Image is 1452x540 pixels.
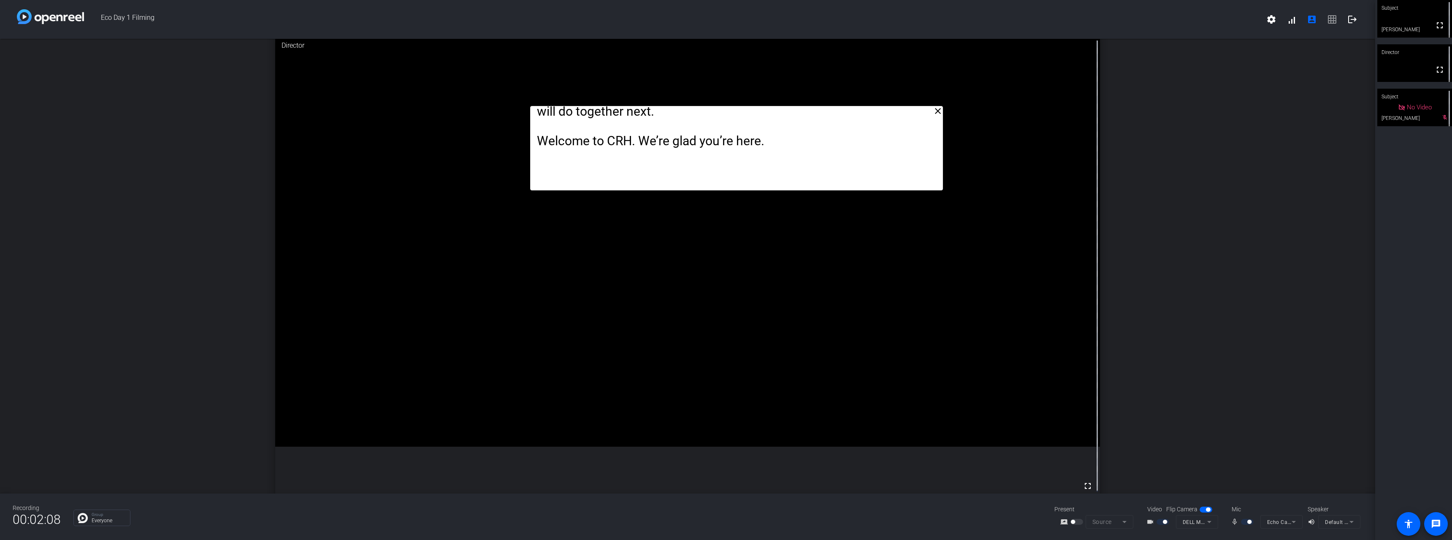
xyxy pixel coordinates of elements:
span: No Video [1407,103,1432,111]
button: signal_cellular_alt [1281,9,1302,30]
div: Subject [1377,89,1452,105]
mat-icon: volume_up [1308,517,1318,527]
div: Mic [1223,505,1308,514]
mat-icon: videocam_outline [1146,517,1157,527]
mat-icon: mic_none [1231,517,1241,527]
div: Director [1377,44,1452,60]
div: Present [1054,505,1139,514]
span: Eco Day 1 Filming [84,9,1261,30]
img: white-gradient.svg [17,9,84,24]
img: Chat Icon [78,513,88,523]
span: 00:02:08 [13,509,61,530]
p: Everyone [92,518,126,523]
mat-icon: message [1431,519,1441,529]
div: Speaker [1308,505,1358,514]
mat-icon: fullscreen [1435,65,1445,75]
span: Flip Camera [1166,505,1197,514]
mat-icon: screen_share_outline [1060,517,1070,527]
p: Welcome to CRH. We’re glad you’re here. [537,133,936,148]
mat-icon: close [933,106,943,116]
p: Group [92,513,126,517]
mat-icon: account_box [1307,14,1317,24]
div: Recording [13,504,61,513]
mat-icon: accessibility [1403,519,1414,529]
mat-icon: logout [1347,14,1357,24]
mat-icon: fullscreen [1435,20,1445,30]
mat-icon: settings [1266,14,1276,24]
div: Director [275,34,1100,57]
span: Video [1147,505,1162,514]
mat-icon: fullscreen [1083,481,1093,491]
